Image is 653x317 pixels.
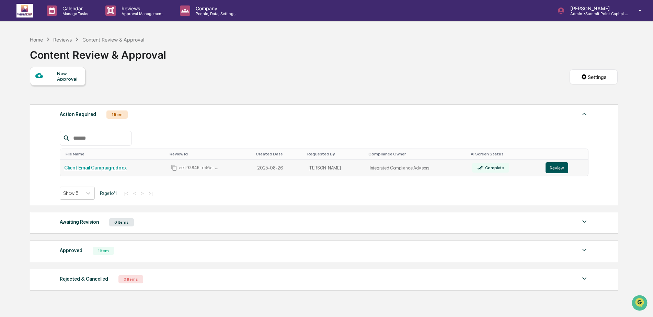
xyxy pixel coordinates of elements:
a: 🗄️Attestations [47,84,88,96]
button: > [139,190,146,196]
div: Action Required [60,110,96,119]
td: [PERSON_NAME] [305,160,366,176]
div: 0 Items [109,218,134,226]
button: |< [122,190,130,196]
span: Data Lookup [14,99,43,106]
div: 🔎 [7,100,12,106]
div: Rejected & Cancelled [60,274,108,283]
div: Toggle SortBy [547,152,585,156]
p: People, Data, Settings [190,11,239,16]
td: Integrated Compliance Advisors [366,160,468,176]
div: Toggle SortBy [256,152,302,156]
span: Preclearance [14,86,44,93]
button: Review [546,162,568,173]
span: eef93846-e46e-49d1-b47f-6dacf91d6f97 [179,165,220,171]
div: Toggle SortBy [368,152,465,156]
img: caret [580,110,588,118]
button: Settings [570,69,618,84]
a: 🖐️Preclearance [4,84,47,96]
div: Awaiting Revision [60,218,99,226]
iframe: Open customer support [631,294,650,313]
span: Attestations [57,86,85,93]
p: How can we help? [7,14,125,25]
p: Company [190,5,239,11]
div: Content Review & Approval [82,37,144,43]
a: Powered byPylon [48,116,83,121]
td: 2025-08-26 [253,160,305,176]
div: 1 Item [93,247,114,255]
button: >| [147,190,154,196]
div: Approved [60,246,82,255]
img: logo [16,4,33,17]
div: Toggle SortBy [170,152,250,156]
a: Review [546,162,584,173]
p: Manage Tasks [57,11,92,16]
span: Page 1 of 1 [100,190,117,196]
div: Toggle SortBy [307,152,363,156]
div: 🗄️ [50,87,55,93]
p: Approval Management [116,11,166,16]
img: caret [580,218,588,226]
a: Client Email Campaign.docx [64,165,127,171]
p: [PERSON_NAME] [565,5,629,11]
div: Start new chat [23,52,113,59]
div: Toggle SortBy [471,152,539,156]
span: Pylon [68,116,83,121]
div: 🖐️ [7,87,12,93]
input: Clear [18,31,113,38]
p: Admin • Summit Point Capital Management [565,11,629,16]
span: Copy Id [171,165,177,171]
p: Calendar [57,5,92,11]
img: caret [580,274,588,283]
p: Reviews [116,5,166,11]
div: 1 Item [106,110,128,119]
div: Complete [484,165,504,170]
div: Content Review & Approval [30,43,166,61]
img: 1746055101610-c473b297-6a78-478c-a979-82029cc54cd1 [7,52,19,65]
div: 0 Items [118,275,143,283]
a: 🔎Data Lookup [4,97,46,109]
div: Reviews [53,37,72,43]
button: Start new chat [117,55,125,63]
div: Home [30,37,43,43]
div: New Approval [57,71,80,82]
img: caret [580,246,588,254]
button: < [131,190,138,196]
div: We're available if you need us! [23,59,87,65]
div: Toggle SortBy [66,152,164,156]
